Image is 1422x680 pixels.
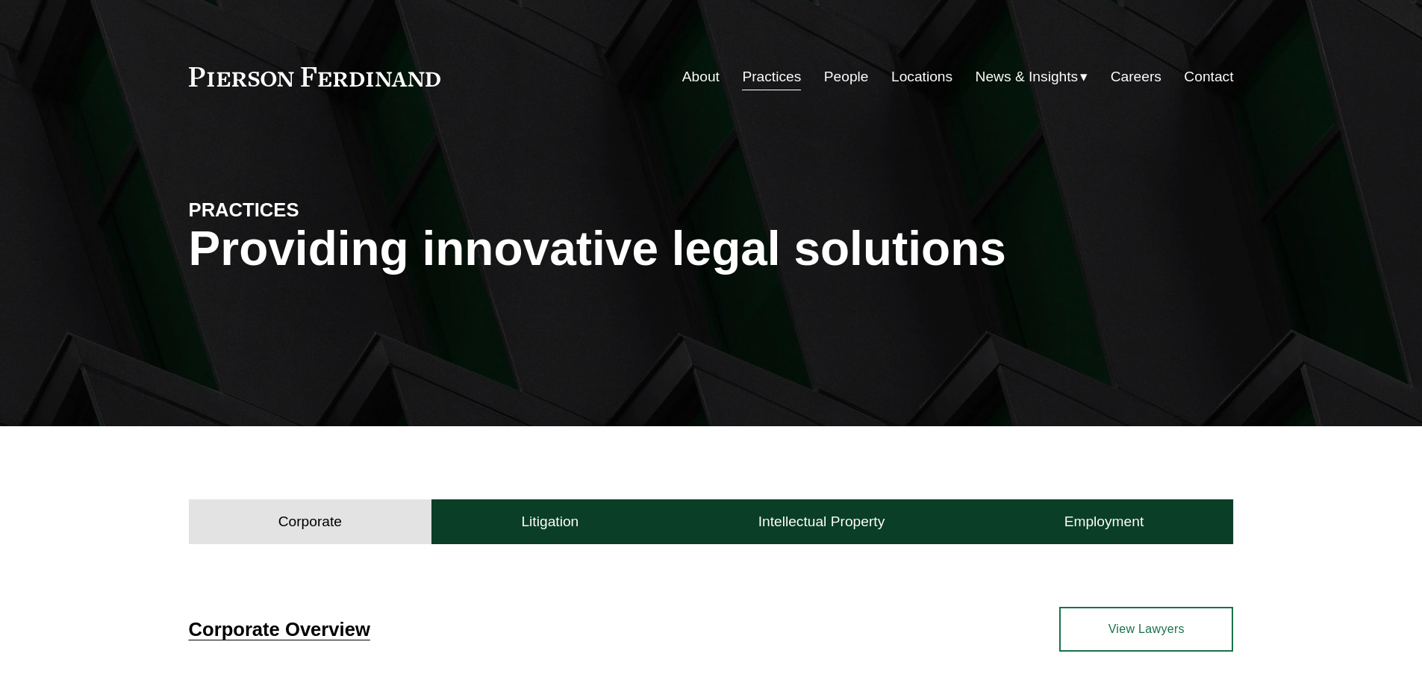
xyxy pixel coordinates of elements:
[976,63,1088,91] a: folder dropdown
[976,64,1079,90] span: News & Insights
[742,63,801,91] a: Practices
[1111,63,1161,91] a: Careers
[758,513,885,531] h4: Intellectual Property
[1064,513,1144,531] h4: Employment
[278,513,342,531] h4: Corporate
[824,63,869,91] a: People
[189,222,1234,276] h1: Providing innovative legal solutions
[189,619,370,640] a: Corporate Overview
[521,513,579,531] h4: Litigation
[189,198,450,222] h4: PRACTICES
[891,63,952,91] a: Locations
[1184,63,1233,91] a: Contact
[1059,607,1233,652] a: View Lawyers
[682,63,720,91] a: About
